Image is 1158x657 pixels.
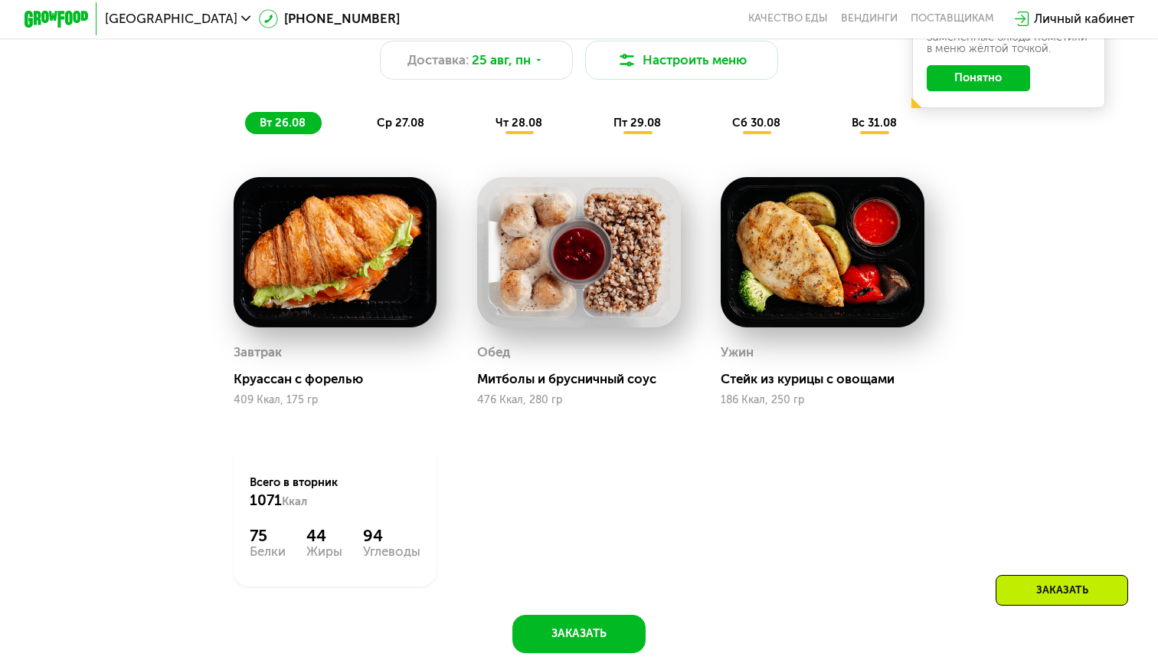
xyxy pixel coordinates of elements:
span: [GEOGRAPHIC_DATA] [105,12,237,25]
a: Качество еды [748,12,828,25]
div: 476 Ккал, 280 гр [477,394,681,406]
div: Обед [477,340,510,365]
a: [PHONE_NUMBER] [259,9,401,28]
div: Завтрак [234,340,282,365]
span: чт 28.08 [496,116,542,130]
span: 25 авг, пн [472,51,531,70]
button: Понятно [927,65,1031,91]
div: 94 [363,526,420,545]
span: ср 27.08 [377,116,424,130]
div: Заказать [996,575,1128,606]
button: Настроить меню [585,41,778,79]
div: Митболы и брусничный соус [477,371,694,387]
span: сб 30.08 [732,116,780,130]
div: Жиры [306,545,342,558]
span: пт 29.08 [613,116,661,130]
div: Углеводы [363,545,420,558]
div: 75 [250,526,286,545]
div: 409 Ккал, 175 гр [234,394,437,406]
div: Круассан с форелью [234,371,450,387]
span: вт 26.08 [260,116,306,130]
span: Ккал [282,494,307,508]
div: Всего в вторник [250,475,421,510]
a: Вендинги [841,12,898,25]
div: Белки [250,545,286,558]
div: Заменённые блюда пометили в меню жёлтой точкой. [927,31,1091,54]
div: 44 [306,526,342,545]
div: 186 Ккал, 250 гр [721,394,924,406]
div: Ужин [721,340,754,365]
span: Доставка: [407,51,469,70]
div: Стейк из курицы с овощами [721,371,937,387]
span: 1071 [250,491,282,509]
div: Личный кабинет [1034,9,1134,28]
div: поставщикам [911,12,994,25]
button: Заказать [512,615,646,653]
span: вс 31.08 [852,116,897,130]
